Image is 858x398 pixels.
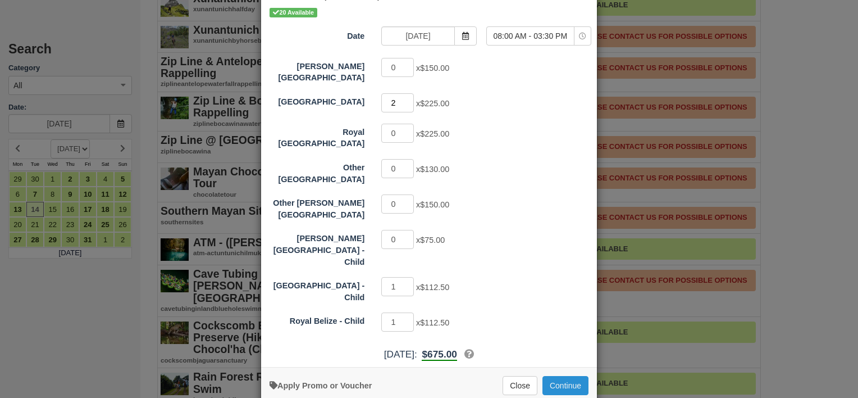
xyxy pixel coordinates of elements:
[420,129,449,138] span: $225.00
[416,99,449,108] span: x
[261,92,373,108] label: Thatch Caye Resort
[487,30,574,42] span: 08:00 AM - 03:30 PM
[420,99,449,108] span: $225.00
[270,8,317,17] span: 20 Available
[381,195,414,214] input: Other Hopkins Area Resort
[416,165,449,174] span: x
[381,159,414,178] input: Other Placencia Area Resort
[416,283,449,292] span: x
[420,236,445,245] span: $75.00
[420,165,449,174] span: $130.00
[261,26,373,42] label: Date
[381,124,414,143] input: Royal Belize
[261,311,373,327] label: Royal Belize - Child
[420,319,449,328] span: $112.50
[420,201,449,210] span: $150.00
[381,277,414,296] input: Thatch Caye Resort - Child
[381,58,414,77] input: Hopkins Bay Resort
[261,123,373,150] label: Royal Belize
[261,158,373,185] label: Other Placencia Area Resort
[381,230,414,249] input: Hopkins Bay Resort - Child
[381,93,414,112] input: Thatch Caye Resort
[261,57,373,84] label: Hopkins Bay Resort
[503,376,537,395] button: Close
[381,313,414,332] input: Royal Belize - Child
[261,347,597,361] div: [DATE]:
[416,129,449,138] span: x
[270,381,372,390] a: Apply Voucher
[422,349,457,360] span: $675.00
[261,229,373,268] label: Hopkins Bay Resort - Child
[261,276,373,303] label: Thatch Caye Resort - Child
[416,201,449,210] span: x
[416,64,449,73] span: x
[261,193,373,220] label: Other Hopkins Area Resort
[416,319,449,328] span: x
[420,64,449,73] span: $150.00
[420,283,449,292] span: $112.50
[416,236,445,245] span: x
[542,376,588,395] button: Add to Booking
